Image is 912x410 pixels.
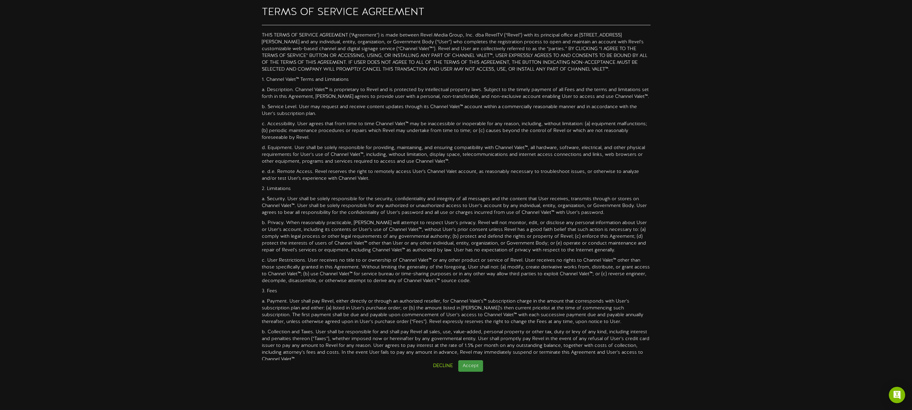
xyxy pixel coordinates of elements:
div: Open Intercom Messenger [889,387,905,403]
button: Decline [429,361,457,371]
h2: TERMS OF SERVICE AGREEMENT [262,7,651,18]
p: 3. Fees [262,288,651,295]
p: d. Equipment. User shall be solely responsible for providing, maintaining, and ensuring compatibi... [262,145,651,165]
p: b. Service Level. User may request and receive content updates through its Channel Valet™ account... [262,104,651,117]
button: Accept [458,360,483,372]
p: a. Security. User shall be solely responsible for the security, confidentiality and integrity of ... [262,196,651,216]
p: e. d.e. Remote Access. Revel reserves the right to remotely access User's Channel Valet account, ... [262,169,651,182]
p: b. Collection and Taxes. User shall be responsible for and shall pay Revel all sales, use, value-... [262,329,651,363]
p: 2. Limitations [262,186,651,192]
p: c. Accessibility. User agrees that from time to time Channel Valet™ may be inaccessible or inoper... [262,121,651,141]
p: a. Description. Channel Valet™ is proprietary to Revel and is protected by intellectual property ... [262,87,651,100]
p: a. Payment. User shall pay Revel, either directly or through an authorized reseller, for Channel ... [262,298,651,325]
p: 1. Channel Valet™ Terms and Limitations [262,76,651,83]
p: b. Privacy. When reasonably practicable, [PERSON_NAME] will attempt to respect User’s privacy. Re... [262,220,651,254]
p: THIS TERMS OF SERVICE AGREEMENT (“Agreement”) is made between Revel Media Group, Inc. dba RevelTV... [262,32,651,73]
p: c. User Restrictions. User receives no title to or ownership of Channel Valet™ or any other produ... [262,257,651,284]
